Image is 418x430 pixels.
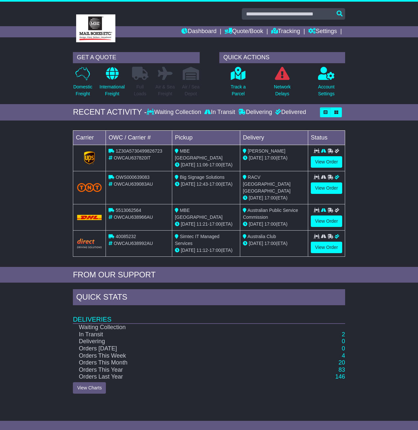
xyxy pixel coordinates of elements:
[240,130,308,145] td: Delivery
[84,151,95,164] img: GetCarrierServiceLogo
[156,84,175,97] p: Air & Sea Freight
[311,182,342,194] a: View Order
[175,161,237,168] div: - (ETA)
[181,162,195,167] span: [DATE]
[73,107,147,117] div: RECENT ACTIVITY -
[311,215,342,227] a: View Order
[342,345,345,352] a: 0
[73,84,92,97] p: Domestic Freight
[271,26,300,37] a: Tracking
[249,155,263,160] span: [DATE]
[274,84,291,97] p: Network Delays
[209,162,221,167] span: 17:00
[116,148,162,154] span: 1Z30A5730499826723
[209,221,221,227] span: 17:00
[311,156,342,168] a: View Order
[73,373,284,381] td: Orders Last Year
[196,248,208,253] span: 11:12
[73,52,200,63] div: GET A QUOTE
[274,109,306,116] div: Delivered
[181,26,216,37] a: Dashboard
[73,270,345,280] div: FROM OUR SUPPORT
[175,148,223,160] span: MBE [GEOGRAPHIC_DATA]
[249,195,263,200] span: [DATE]
[318,66,335,101] a: AccountSettings
[243,240,305,247] div: (ETA)
[116,234,136,239] span: 40085232
[264,195,276,200] span: 17:00
[73,289,345,307] div: Quick Stats
[114,155,151,160] span: OWCAU637820IT
[196,162,208,167] span: 11:06
[181,181,195,187] span: [DATE]
[339,366,345,373] a: 83
[73,338,284,345] td: Delivering
[264,241,276,246] span: 17:00
[73,66,92,101] a: DomesticFreight
[249,241,263,246] span: [DATE]
[308,130,345,145] td: Status
[100,84,125,97] p: International Freight
[181,248,195,253] span: [DATE]
[308,26,337,37] a: Settings
[264,155,276,160] span: 17:00
[230,66,246,101] a: Track aParcel
[225,26,263,37] a: Quote/Book
[73,366,284,374] td: Orders This Year
[147,109,203,116] div: Waiting Collection
[132,84,148,97] p: Full Loads
[342,331,345,338] a: 2
[231,84,246,97] p: Track a Parcel
[73,331,284,338] td: In Transit
[318,84,335,97] p: Account Settings
[219,52,345,63] div: QUICK ACTIONS
[99,66,125,101] a: InternationalFreight
[274,66,291,101] a: NetworkDelays
[114,181,153,187] span: OWCAU639083AU
[77,215,102,220] img: DHL.png
[73,130,106,145] td: Carrier
[180,175,225,180] span: Big Signage Solutions
[73,359,284,366] td: Orders This Month
[243,208,298,220] span: Australian Public Service Commission
[175,247,237,254] div: - (ETA)
[249,221,263,227] span: [DATE]
[175,234,219,246] span: Simtec IT Managed Services
[73,307,345,324] td: Deliveries
[73,324,284,331] td: Waiting Collection
[114,241,153,246] span: OWCAU638992AU
[311,242,342,253] a: View Order
[181,221,195,227] span: [DATE]
[114,215,153,220] span: OWCAU638966AU
[116,175,150,180] span: OWS000639083
[209,248,221,253] span: 17:00
[73,345,284,352] td: Orders [DATE]
[342,338,345,345] a: 0
[209,181,221,187] span: 17:00
[73,352,284,360] td: Orders This Week
[196,181,208,187] span: 12:43
[237,109,274,116] div: Delivering
[172,130,240,145] td: Pickup
[106,130,172,145] td: OWC / Carrier #
[203,109,237,116] div: In Transit
[243,195,305,201] div: (ETA)
[339,359,345,366] a: 20
[243,175,291,194] span: RACV [GEOGRAPHIC_DATA] [GEOGRAPHIC_DATA]
[243,221,305,228] div: (ETA)
[182,84,200,97] p: Air / Sea Depot
[175,221,237,228] div: - (ETA)
[116,208,141,213] span: 5513062564
[175,208,223,220] span: MBE [GEOGRAPHIC_DATA]
[342,352,345,359] a: 4
[175,181,237,188] div: - (ETA)
[196,221,208,227] span: 11:21
[73,382,106,394] a: View Charts
[248,148,285,154] span: [PERSON_NAME]
[77,183,102,192] img: TNT_Domestic.png
[335,373,345,380] a: 146
[77,238,102,248] img: Direct.png
[243,155,305,161] div: (ETA)
[247,234,276,239] span: Australia Club
[264,221,276,227] span: 17:00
